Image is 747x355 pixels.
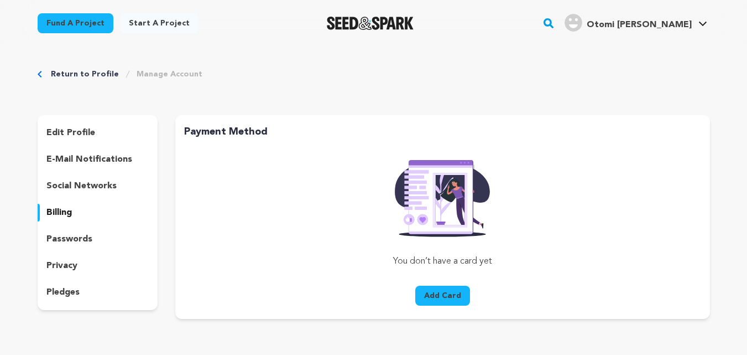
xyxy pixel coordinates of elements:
p: edit profile [46,126,95,140]
p: billing [46,206,72,219]
p: social networks [46,179,117,193]
button: billing [38,204,158,222]
button: e-mail notifications [38,151,158,168]
a: Fund a project [38,13,113,33]
span: Otomi [PERSON_NAME] [587,20,692,29]
button: privacy [38,257,158,275]
p: pledges [46,286,80,299]
button: Add Card [415,286,470,306]
button: edit profile [38,124,158,142]
button: social networks [38,177,158,195]
p: passwords [46,233,92,246]
p: privacy [46,259,77,272]
a: Otomi Andrew O.'s Profile [562,12,709,32]
a: Manage Account [137,69,202,80]
span: Otomi Andrew O.'s Profile [562,12,709,35]
button: pledges [38,284,158,301]
img: Seed&Spark Rafiki Image [386,153,499,237]
div: Breadcrumb [38,69,710,80]
div: Otomi Andrew O.'s Profile [565,14,692,32]
a: Start a project [120,13,198,33]
p: e-mail notifications [46,153,132,166]
h2: Payment Method [184,124,701,140]
a: Seed&Spark Homepage [327,17,414,30]
img: Seed&Spark Logo Dark Mode [327,17,414,30]
button: passwords [38,230,158,248]
p: You don’t have a card yet [314,255,572,268]
img: user.png [565,14,582,32]
a: Return to Profile [51,69,119,80]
